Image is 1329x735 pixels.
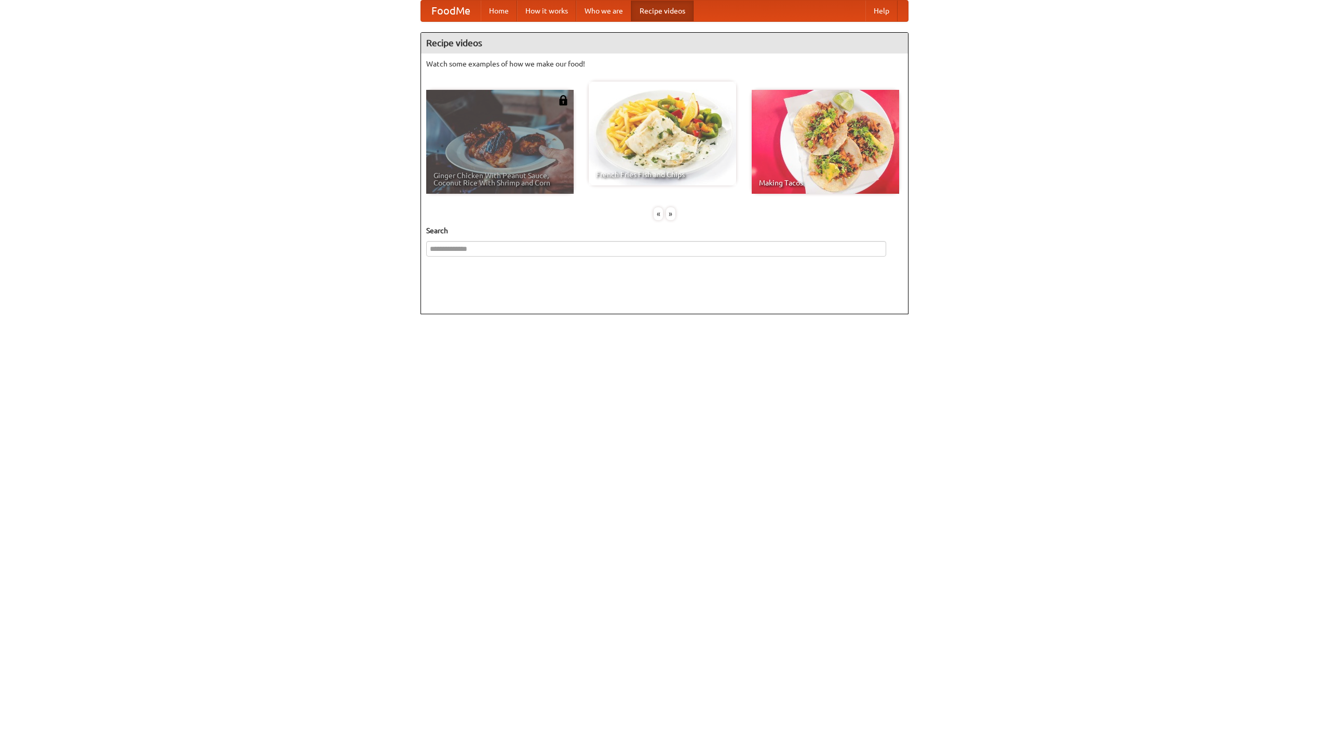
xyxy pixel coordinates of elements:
a: Who we are [576,1,631,21]
a: Recipe videos [631,1,694,21]
p: Watch some examples of how we make our food! [426,59,903,69]
a: Making Tacos [752,90,899,194]
h4: Recipe videos [421,33,908,54]
a: Home [481,1,517,21]
a: Help [865,1,898,21]
div: » [666,207,675,220]
a: FoodMe [421,1,481,21]
span: Making Tacos [759,179,892,186]
a: French Fries Fish and Chips [589,82,736,185]
h5: Search [426,225,903,236]
a: How it works [517,1,576,21]
div: « [654,207,663,220]
span: French Fries Fish and Chips [596,171,729,178]
img: 483408.png [558,95,568,105]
